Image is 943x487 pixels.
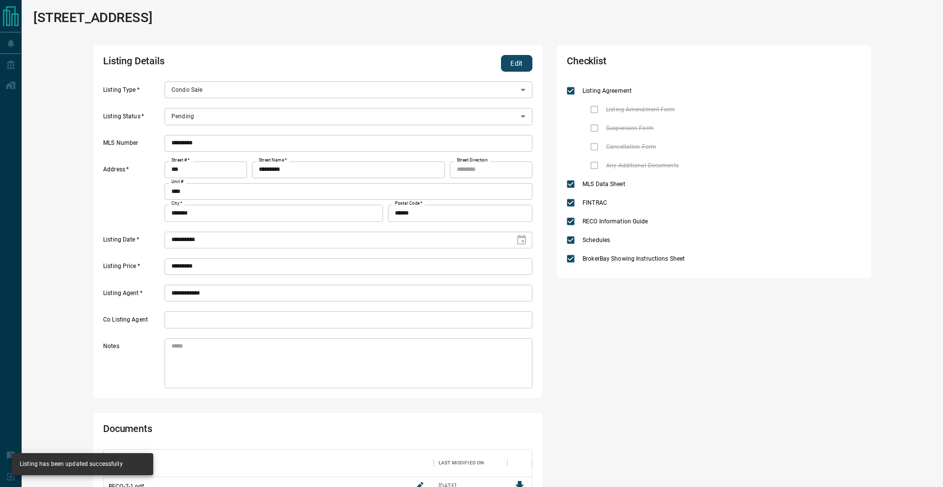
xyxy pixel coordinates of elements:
div: Filename [104,449,434,477]
span: Schedules [580,236,612,244]
span: Listing Agreement [580,86,634,95]
div: Last Modified On [439,449,484,477]
span: MLS Data Sheet [580,180,628,189]
label: Street # [171,157,190,163]
span: RECO Information Guide [580,217,650,226]
h1: [STREET_ADDRESS] [33,10,152,26]
label: Co Listing Agent [103,316,162,328]
label: City [171,200,182,207]
span: Cancellation Form [604,142,659,151]
label: MLS Number [103,139,162,152]
button: Edit [501,55,532,72]
label: Listing Type [103,86,162,99]
label: Listing Agent [103,289,162,302]
label: Address [103,165,162,221]
h2: Checklist [567,55,744,72]
label: Street Name [259,157,287,163]
h2: Listing Details [103,55,361,72]
label: Postal Code [395,200,422,207]
div: Listing has been updated successfully [20,456,123,472]
div: Pending [165,108,532,125]
span: BrokerBay Showing Instructions Sheet [580,254,687,263]
div: Last Modified On [434,449,507,477]
label: Street Direction [457,157,488,163]
label: Listing Status [103,112,162,125]
label: Listing Price [103,262,162,275]
label: Unit # [171,179,184,185]
span: Listing Amendment Form [604,105,677,114]
div: Filename [109,449,133,477]
span: Any Additional Documents [604,161,681,170]
label: Listing Date [103,236,162,248]
label: Notes [103,342,162,388]
h2: Documents [103,423,361,439]
span: Suspension Form [604,124,656,133]
span: FINTRAC [580,198,610,207]
div: Condo Sale [165,81,532,98]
